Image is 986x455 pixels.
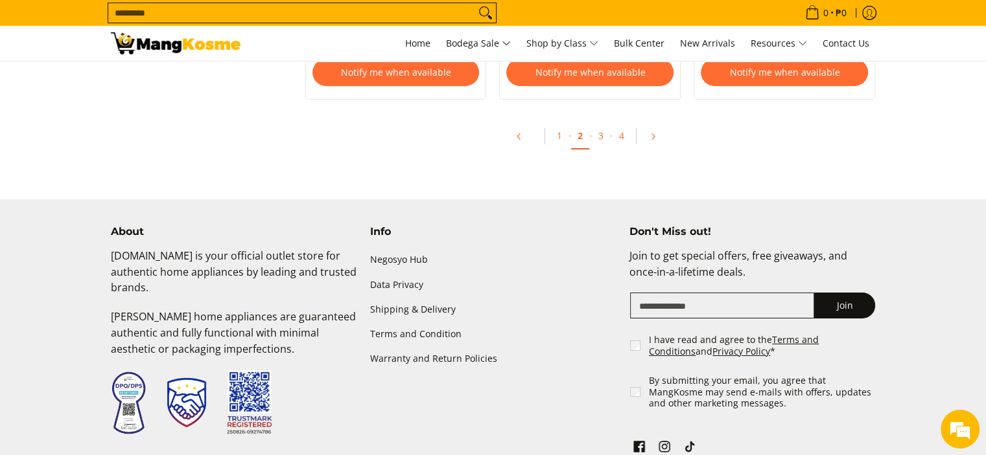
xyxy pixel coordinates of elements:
div: Chat with us now [67,72,218,89]
a: Data Privacy [370,272,616,297]
button: Notify me when available [701,59,868,86]
textarea: Type your message and hit 'Enter' [6,311,247,357]
span: · [569,129,571,142]
img: Data Privacy Seal [111,371,147,435]
img: Trustmark Seal [167,378,206,427]
a: Contact Us [816,26,876,61]
h4: About [111,225,357,238]
button: Join [814,293,875,318]
span: ₱0 [834,8,849,17]
span: Home [405,37,430,49]
p: [DOMAIN_NAME] is your official outlet store for authentic home appliances by leading and trusted ... [111,248,357,309]
span: Contact Us [823,37,869,49]
img: Class A | Page 2 | Mang Kosme [111,32,241,54]
button: Search [475,3,496,23]
a: 3 [592,123,610,148]
a: 4 [613,123,631,148]
p: [PERSON_NAME] home appliances are guaranteed authentic and fully functional with minimal aestheti... [111,309,357,370]
a: Privacy Policy [712,345,770,357]
ul: Pagination [299,119,882,161]
a: Bulk Center [607,26,671,61]
a: Terms and Conditions [649,333,819,357]
a: Negosyo Hub [370,248,616,272]
nav: Main Menu [253,26,876,61]
div: Minimize live chat window [213,6,244,38]
span: 0 [821,8,830,17]
h4: Info [370,225,616,238]
a: Bodega Sale [440,26,517,61]
a: Shipping & Delivery [370,297,616,322]
span: Resources [751,36,807,52]
span: · [610,129,613,142]
span: · [589,129,592,142]
button: Notify me when available [506,59,674,86]
h4: Don't Miss out! [629,225,875,238]
a: Terms and Condition [370,322,616,346]
a: New Arrivals [674,26,742,61]
a: Shop by Class [520,26,605,61]
p: Join to get special offers, free giveaways, and once-in-a-lifetime deals. [629,248,875,293]
span: We're online! [75,142,179,272]
img: Trustmark QR [227,370,272,436]
label: I have read and agree to the and * [649,334,876,357]
a: Warranty and Return Policies [370,346,616,371]
a: 2 [571,123,589,150]
span: Bulk Center [614,37,664,49]
span: Bodega Sale [446,36,511,52]
a: Home [399,26,437,61]
label: By submitting your email, you agree that MangKosme may send e-mails with offers, updates and othe... [649,375,876,409]
a: 1 [550,123,569,148]
a: Resources [744,26,814,61]
span: Shop by Class [526,36,598,52]
span: New Arrivals [680,37,735,49]
span: • [801,6,851,20]
button: Notify me when available [312,59,480,86]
